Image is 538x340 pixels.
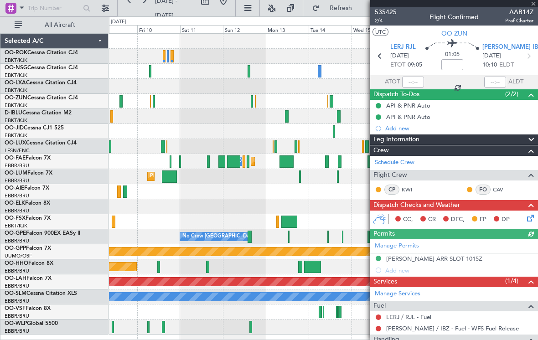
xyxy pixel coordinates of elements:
[502,215,510,224] span: DP
[5,110,72,116] a: D-IBLUCessna Citation M2
[385,77,400,87] span: ATOT
[137,25,180,33] div: Fri 10
[94,25,137,33] div: Thu 9
[408,61,422,70] span: 09:05
[5,117,27,124] a: EBKT/KJK
[373,134,419,145] span: Leg Information
[428,215,436,224] span: CR
[5,140,77,146] a: OO-LUXCessna Citation CJ4
[5,170,27,176] span: OO-LUM
[5,261,28,266] span: OO-HHO
[308,1,362,15] button: Refresh
[508,77,523,87] span: ALDT
[5,147,30,154] a: LFSN/ENC
[505,17,533,25] span: Pref Charter
[5,50,78,56] a: OO-ROKCessna Citation CJ4
[493,185,513,194] a: CAV
[5,125,24,131] span: OO-JID
[390,43,416,52] span: LERJ RJL
[386,325,519,332] a: [PERSON_NAME] / IBZ - Fuel - WFS Fuel Release
[5,155,51,161] a: OO-FAEFalcon 7X
[373,301,386,311] span: Fuel
[5,291,26,296] span: OO-SLM
[384,185,399,195] div: CP
[5,177,29,184] a: EBBR/BRU
[505,89,518,99] span: (2/2)
[321,5,360,11] span: Refresh
[390,61,405,70] span: ETOT
[309,25,352,33] div: Tue 14
[5,65,27,71] span: OO-NSG
[24,22,96,28] span: All Aircraft
[5,192,29,199] a: EBBR/BRU
[5,95,27,101] span: OO-ZUN
[5,313,29,319] a: EBBR/BRU
[111,18,126,26] div: [DATE]
[5,306,26,311] span: OO-VSF
[5,283,29,289] a: EBBR/BRU
[5,50,27,56] span: OO-ROK
[5,72,27,79] a: EBKT/KJK
[5,201,25,206] span: OO-ELK
[266,25,309,33] div: Mon 13
[373,200,460,211] span: Dispatch Checks and Weather
[5,261,53,266] a: OO-HHOFalcon 8X
[386,313,431,321] a: LERJ / RJL - Fuel
[5,155,26,161] span: OO-FAE
[5,125,64,131] a: OO-JIDCessna CJ1 525
[5,95,78,101] a: OO-ZUNCessna Citation CJ4
[480,215,486,224] span: FP
[5,276,26,281] span: OO-LAH
[5,65,78,71] a: OO-NSGCessna Citation CJ4
[5,216,51,221] a: OO-FSXFalcon 7X
[482,52,501,61] span: [DATE]
[5,57,27,64] a: EBKT/KJK
[5,328,29,335] a: EBBR/BRU
[5,237,29,244] a: EBBR/BRU
[180,25,223,33] div: Sat 11
[5,170,52,176] a: OO-LUMFalcon 7X
[5,207,29,214] a: EBBR/BRU
[390,52,409,61] span: [DATE]
[373,145,389,156] span: Crew
[375,158,414,167] a: Schedule Crew
[5,185,24,191] span: OO-AIE
[505,7,533,17] span: AAB14Z
[499,61,514,70] span: ELDT
[372,28,388,36] button: UTC
[5,87,27,94] a: EBKT/KJK
[5,246,51,251] a: OO-GPPFalcon 7X
[375,289,420,299] a: Manage Services
[5,80,77,86] a: OO-LXACessna Citation CJ4
[375,7,397,17] span: 535425
[373,277,397,287] span: Services
[373,170,407,180] span: Flight Crew
[5,162,29,169] a: EBBR/BRU
[182,230,335,243] div: No Crew [GEOGRAPHIC_DATA] ([GEOGRAPHIC_DATA] National)
[5,185,49,191] a: OO-AIEFalcon 7X
[223,25,266,33] div: Sun 12
[5,252,32,259] a: UUMO/OSF
[476,185,491,195] div: FO
[352,25,394,33] div: Wed 15
[429,12,479,22] div: Flight Confirmed
[5,231,26,236] span: OO-GPE
[5,268,29,274] a: EBBR/BRU
[385,124,533,132] div: Add new
[386,102,430,109] div: API & PNR Auto
[5,306,51,311] a: OO-VSFFalcon 8X
[10,18,99,32] button: All Aircraft
[5,110,22,116] span: D-IBLU
[5,298,29,304] a: EBBR/BRU
[5,321,58,326] a: OO-WLPGlobal 5500
[482,61,497,70] span: 10:10
[505,276,518,286] span: (1/4)
[5,201,50,206] a: OO-ELKFalcon 8X
[5,321,27,326] span: OO-WLP
[451,215,465,224] span: DFC,
[5,291,77,296] a: OO-SLMCessna Citation XLS
[5,216,26,221] span: OO-FSX
[441,29,467,38] span: OO-ZUN
[5,132,27,139] a: EBKT/KJK
[253,155,333,168] div: Planned Maint Melsbroek Air Base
